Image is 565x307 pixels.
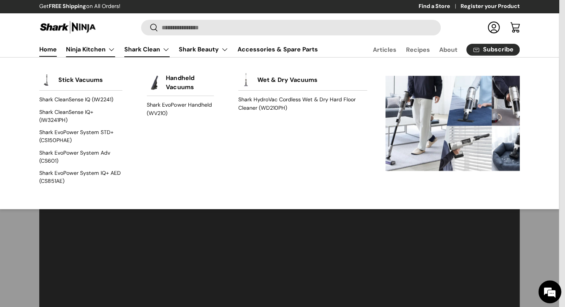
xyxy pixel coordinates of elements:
[120,42,174,57] summary: Shark Clean
[174,42,233,57] summary: Shark Beauty
[39,20,96,35] img: Shark Ninja Philippines
[406,42,430,57] a: Recipes
[483,46,514,53] span: Subscribe
[373,42,396,57] a: Articles
[466,44,520,56] a: Subscribe
[439,42,457,57] a: About
[461,2,520,11] a: Register your Product
[355,42,520,57] nav: Secondary
[39,42,318,57] nav: Primary
[39,42,57,57] a: Home
[39,2,120,11] p: Get on All Orders!
[419,2,461,11] a: Find a Store
[49,3,86,10] strong: FREE Shipping
[61,42,120,57] summary: Ninja Kitchen
[238,42,318,57] a: Accessories & Spare Parts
